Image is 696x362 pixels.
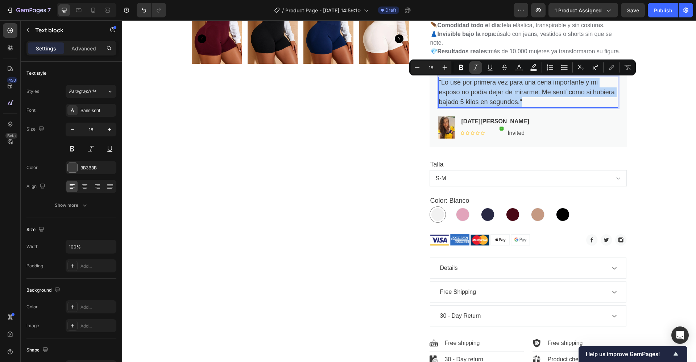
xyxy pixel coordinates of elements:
div: Details [317,242,337,253]
div: Undo/Redo [137,3,166,17]
div: Publish [654,7,672,14]
div: Show more [55,202,88,209]
p: 💎 más de 10.000 mujeres ya transformaron su figura. [308,27,504,36]
button: Show survey - Help us improve GemPages! [586,350,680,358]
button: 1 product assigned [548,3,618,17]
div: Text style [26,70,46,77]
legend: Color: Blanco [307,175,348,186]
button: 7 [3,3,54,17]
p: Free shipping [323,318,358,327]
p: Product check [426,335,462,344]
button: Save [621,3,645,17]
div: Free Shipping [317,266,355,277]
div: Beta [5,133,17,139]
span: 1 product assigned [555,7,602,14]
div: Background [26,285,62,295]
div: 450 [7,77,17,83]
iframe: Design area [122,20,696,362]
img: Alt Image [316,96,333,118]
p: Text block [35,26,97,34]
span: Paragraph 1* [69,88,96,95]
div: Shape [26,345,50,355]
div: Font [26,107,36,114]
img: Alt Image [464,214,476,226]
img: Alt Image [493,214,505,226]
img: Alt Image [328,214,347,225]
div: Image [26,322,39,329]
div: 3B3B3B [80,165,115,171]
legend: Talla [307,139,322,150]
p: 7 [47,6,51,15]
p: Free shipping [426,318,461,327]
img: Alt Image [368,214,388,225]
input: Auto [66,240,116,253]
div: Size [26,124,46,134]
button: Publish [648,3,678,17]
div: Color [26,164,38,171]
img: Alt Image [307,335,316,344]
p: 30 - Day return [323,335,361,344]
p: Advanced [71,45,96,52]
div: Add... [80,304,115,310]
p: Invited [385,108,402,117]
div: Color [26,304,38,310]
div: Align [26,182,47,192]
img: Alt Image [348,214,368,226]
img: Alt Image [410,335,419,344]
div: Open Intercom Messenger [671,326,689,344]
button: Paragraph 1* [66,85,116,98]
div: Rich Text Editor. Editing area: main [316,57,496,87]
div: Styles [26,88,39,95]
div: Editor contextual toolbar [409,59,636,75]
span: Product Page - [DATE] 14:59:10 [285,7,361,14]
img: Alt Image [389,214,408,225]
strong: Resultados reales: [315,28,367,34]
img: Alt Image [307,214,327,226]
div: Padding [26,263,43,269]
div: Width [26,243,38,250]
span: Draft [385,7,396,13]
div: Sans-serif [80,107,115,114]
span: / [282,7,284,14]
img: Alt Image [307,318,316,327]
p: Settings [36,45,56,52]
span: Help us improve GemPages! [586,351,671,358]
button: Show more [26,199,116,212]
span: Save [627,7,639,13]
img: Alt Image [410,318,419,327]
div: Add... [80,323,115,329]
p: [DATE][PERSON_NAME] [339,97,407,106]
img: Alt Image [377,106,382,110]
img: Alt Image [478,214,490,226]
div: Size [26,225,46,235]
div: 30 - Day Return [317,290,360,301]
p: "Lo usé por primera vez para una cena importante y mi esposo no podía dejar de mirarme. Me sentí ... [317,57,495,87]
div: Rich Text Editor. Editing area: main [339,96,408,106]
div: Add... [80,263,115,270]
